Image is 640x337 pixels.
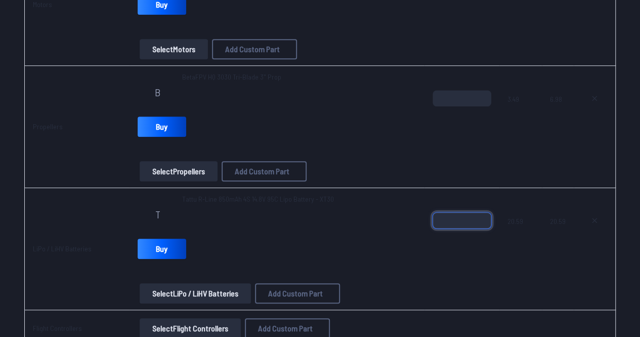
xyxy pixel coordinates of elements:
a: Buy [138,239,186,259]
span: Add Custom Part [258,324,313,332]
span: T [155,209,160,219]
button: SelectMotors [140,39,208,59]
span: Add Custom Part [225,45,280,53]
a: Propellers [33,122,63,131]
span: 6.98 [550,90,566,139]
span: 3.49 [507,90,534,139]
button: Add Custom Part [212,39,297,59]
a: BetaFPV HQ 3030 Tri-Blade 3" Prop [182,72,281,82]
a: Flight Controllers [33,324,82,332]
span: Add Custom Part [268,289,323,297]
span: Add Custom Part [235,167,289,175]
a: SelectLiPo / LiHV Batteries [138,283,253,304]
span: Tattu R-Line 850mAh 4S 14.8V 95C Lipo Battery - XT30 [182,195,334,203]
span: BetaFPV HQ 3030 Tri-Blade 3" Prop [182,72,281,81]
span: B [155,87,160,97]
a: Buy [138,117,186,137]
a: SelectPropellers [138,161,220,181]
button: Add Custom Part [255,283,340,304]
span: 20.59 [507,212,534,261]
span: 20.59 [550,212,566,261]
button: SelectPropellers [140,161,218,181]
a: Tattu R-Line 850mAh 4S 14.8V 95C Lipo Battery - XT30 [182,194,334,204]
button: SelectLiPo / LiHV Batteries [140,283,251,304]
a: SelectMotors [138,39,210,59]
a: LiPo / LiHV Batteries [33,244,92,253]
button: Add Custom Part [222,161,307,181]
